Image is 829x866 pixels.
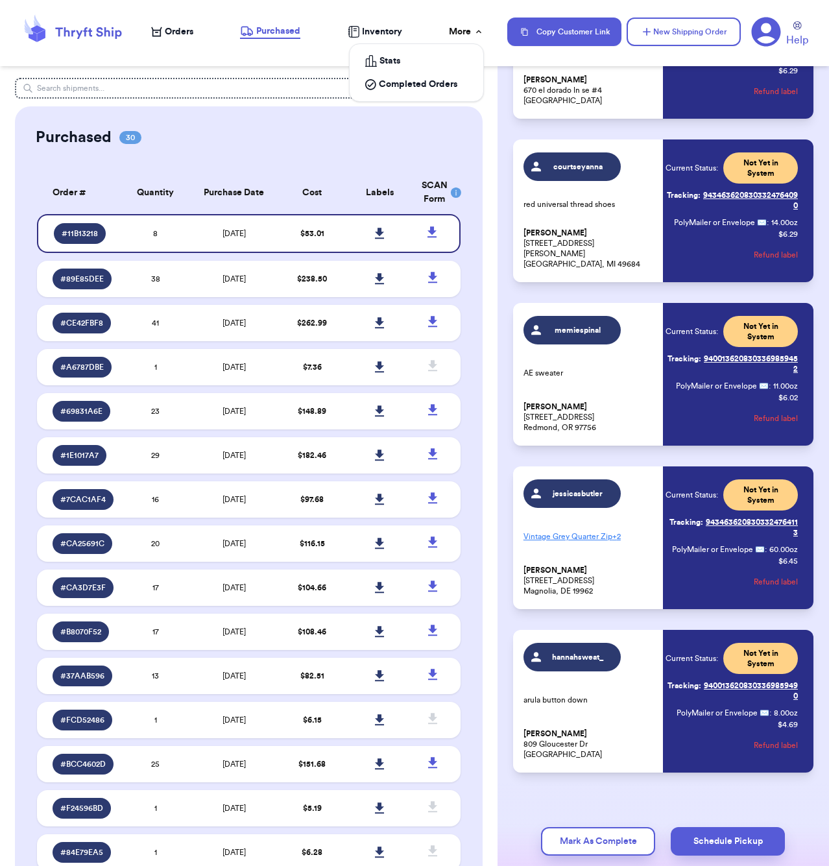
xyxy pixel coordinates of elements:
[523,565,656,596] p: [STREET_ADDRESS] Magnolia, DE 19962
[523,695,656,705] p: arula button down
[731,158,790,178] span: Not Yet in System
[154,848,157,856] span: 1
[222,407,246,415] span: [DATE]
[523,566,587,575] span: [PERSON_NAME]
[674,219,767,226] span: PolyMailer or Envelope ✉️
[778,719,798,730] p: $ 4.69
[60,627,101,637] span: # B8070F52
[222,584,246,592] span: [DATE]
[60,671,104,681] span: # 37AAB596
[612,533,621,540] span: + 2
[547,162,608,172] span: courtseyanna
[541,827,655,856] button: Mark As Complete
[778,556,798,566] p: $ 6.45
[422,179,445,206] div: SCAN Form
[523,402,656,433] p: [STREET_ADDRESS] Redmond, OR 97756
[151,25,193,38] a: Orders
[523,199,656,210] p: red universal thread shoes
[62,228,98,239] span: # 11B13218
[222,716,246,724] span: [DATE]
[778,66,798,76] p: $ 6.29
[122,171,189,214] th: Quantity
[507,18,621,46] button: Copy Customer Link
[672,546,765,553] span: PolyMailer or Envelope ✉️
[666,163,718,173] span: Current Status:
[667,354,701,364] span: Tracking:
[60,759,106,769] span: # BCC4602D
[786,32,808,48] span: Help
[449,25,484,38] div: More
[152,319,159,327] span: 41
[300,672,324,680] span: $ 82.51
[303,716,322,724] span: $ 6.15
[769,381,771,391] span: :
[666,512,798,543] a: Tracking:9434636208303324764113
[154,716,157,724] span: 1
[151,451,160,459] span: 29
[297,319,327,327] span: $ 262.99
[362,25,402,38] span: Inventory
[222,496,246,503] span: [DATE]
[154,363,157,371] span: 1
[677,709,769,717] span: PolyMailer or Envelope ✉️
[547,325,608,335] span: memiespinal
[523,526,656,547] p: Vintage Grey Quarter Zip
[666,348,798,379] a: Tracking:9400136208303369859452
[302,848,322,856] span: $ 6.28
[778,392,798,403] p: $ 6.02
[189,171,278,214] th: Purchase Date
[298,407,326,415] span: $ 148.89
[256,25,300,38] span: Purchased
[754,241,798,269] button: Refund label
[731,648,790,669] span: Not Yet in System
[222,451,246,459] span: [DATE]
[666,675,798,706] a: Tracking:9400136208303369859490
[298,451,326,459] span: $ 182.46
[754,404,798,433] button: Refund label
[669,517,703,527] span: Tracking:
[222,230,246,237] span: [DATE]
[547,488,608,499] span: jessicasbutler
[769,708,771,718] span: :
[731,321,790,342] span: Not Yet in System
[222,363,246,371] span: [DATE]
[151,407,160,415] span: 23
[152,672,159,680] span: 13
[222,319,246,327] span: [DATE]
[60,847,103,858] span: # 84E79EA5
[165,25,193,38] span: Orders
[355,49,478,73] a: Stats
[151,760,160,768] span: 25
[151,540,160,547] span: 20
[60,318,103,328] span: # CE42FBF8
[523,228,656,269] p: [STREET_ADDRESS][PERSON_NAME] [GEOGRAPHIC_DATA], MI 49684
[37,171,122,214] th: Order #
[222,848,246,856] span: [DATE]
[222,275,246,283] span: [DATE]
[60,406,102,416] span: # 69831A6E
[627,18,741,46] button: New Shipping Order
[152,584,159,592] span: 17
[151,275,160,283] span: 38
[666,185,798,216] a: Tracking:9434636208303324764090
[60,715,104,725] span: # FCD52486
[222,540,246,547] span: [DATE]
[154,804,157,812] span: 1
[666,653,718,664] span: Current Status:
[222,672,246,680] span: [DATE]
[767,217,769,228] span: :
[786,21,808,48] a: Help
[298,584,326,592] span: $ 104.66
[278,171,346,214] th: Cost
[754,731,798,760] button: Refund label
[523,728,656,760] p: 809 Gloucester Dr [GEOGRAPHIC_DATA]
[152,496,159,503] span: 16
[303,804,322,812] span: $ 5.19
[671,827,785,856] button: Schedule Pickup
[300,230,324,237] span: $ 53.01
[676,382,769,390] span: PolyMailer or Envelope ✉️
[771,217,798,228] span: 14.00 oz
[379,78,457,91] span: Completed Orders
[298,628,326,636] span: $ 108.46
[222,804,246,812] span: [DATE]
